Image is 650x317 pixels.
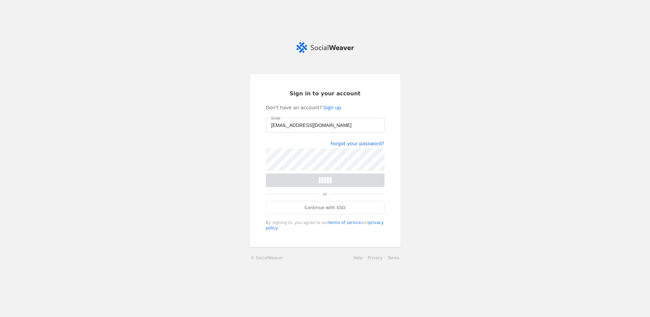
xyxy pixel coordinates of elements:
a: Sign up [323,104,341,111]
a: terms of service [328,220,361,225]
a: Terms [387,256,399,260]
div: By signing in, you agree to our and . [266,220,384,231]
a: privacy policy [266,220,384,230]
li: · [363,255,368,261]
a: Help [353,256,362,260]
li: · [382,255,387,261]
a: © SocialWeaver [251,255,284,261]
span: Don't have an account? [266,104,322,111]
a: Privacy [368,256,382,260]
span: or [319,187,330,201]
a: Forgot your password? [331,141,384,146]
span: Sign in to your account [290,90,361,97]
a: Continue with SSO [266,201,384,215]
mat-label: Email [271,115,280,121]
input: Email [271,121,379,129]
